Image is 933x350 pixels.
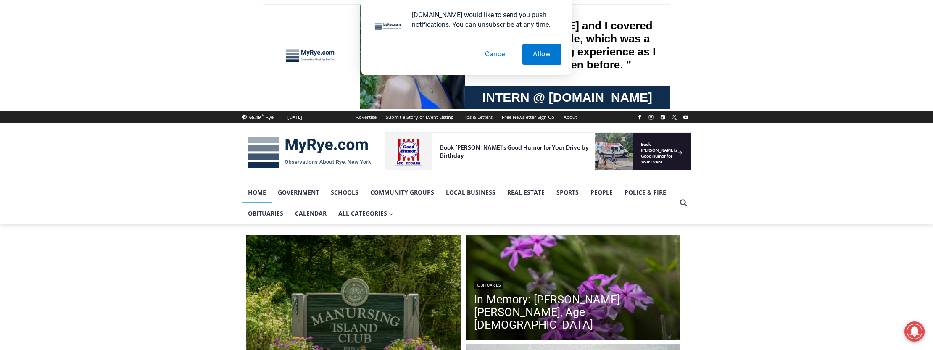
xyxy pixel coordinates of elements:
img: MyRye.com [242,131,377,174]
a: Government [272,182,325,203]
a: Real Estate [501,182,551,203]
a: About [559,111,582,123]
img: s_800_d653096d-cda9-4b24-94f4-9ae0c7afa054.jpeg [203,0,254,38]
img: (PHOTO: Kim Eierman of EcoBeneficial designed and oversaw the installation of native plant beds f... [466,235,681,342]
a: People [585,182,619,203]
a: Read More In Memory: Barbara Porter Schofield, Age 90 [466,235,681,342]
a: Community Groups [364,182,440,203]
div: Rye [266,113,274,121]
a: Obituaries [242,203,289,224]
a: YouTube [681,112,691,122]
button: Cancel [474,44,518,65]
img: notification icon [372,10,405,44]
a: Obituaries [474,281,503,289]
div: Book [PERSON_NAME]'s Good Humor for Your Drive by Birthday [55,11,208,27]
div: "[PERSON_NAME] and I covered the [DATE] Parade, which was a really eye opening experience as I ha... [212,0,397,82]
a: Tips & Letters [458,111,497,123]
div: [DOMAIN_NAME] would like to send you push notifications. You can unsubscribe at any time. [405,10,561,29]
a: Police & Fire [619,182,672,203]
a: Instagram [646,112,656,122]
div: [DATE] [287,113,302,121]
a: Free Newsletter Sign Up [497,111,559,123]
span: Open Tues. - Sun. [PHONE_NUMBER] [3,87,82,118]
a: Sports [551,182,585,203]
span: Intern @ [DOMAIN_NAME] [220,84,390,103]
button: Allow [522,44,561,65]
a: Schools [325,182,364,203]
h4: Book [PERSON_NAME]'s Good Humor for Your Event [256,9,293,32]
button: Child menu of All Categories [332,203,399,224]
a: X [669,112,679,122]
a: Submit a Story or Event Listing [381,111,458,123]
a: Advertise [351,111,381,123]
a: Linkedin [658,112,668,122]
a: Local Business [440,182,501,203]
a: Home [242,182,272,203]
button: View Search Form [676,195,691,211]
nav: Primary Navigation [242,182,676,224]
span: F [262,113,264,117]
a: Facebook [635,112,645,122]
a: Book [PERSON_NAME]'s Good Humor for Your Event [250,3,303,38]
span: 65.19 [249,114,261,120]
a: Open Tues. - Sun. [PHONE_NUMBER] [0,84,84,105]
a: Intern @ [DOMAIN_NAME] [202,82,407,105]
nav: Secondary Navigation [351,111,582,123]
a: In Memory: [PERSON_NAME] [PERSON_NAME], Age [DEMOGRAPHIC_DATA] [474,293,672,331]
a: Calendar [289,203,332,224]
div: "the precise, almost orchestrated movements of cutting and assembling sushi and [PERSON_NAME] mak... [87,53,124,100]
